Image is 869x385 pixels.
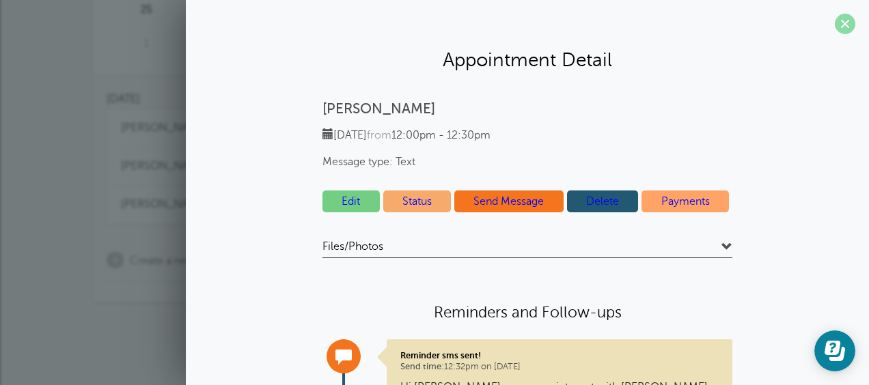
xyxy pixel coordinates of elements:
a: [PERSON_NAME] [121,122,208,134]
span: + [107,252,124,268]
a: [PERSON_NAME] [121,160,208,172]
span: Send time: [400,362,444,371]
span: from [367,129,391,141]
div: 1 [98,33,195,64]
a: [PERSON_NAME] [121,198,208,210]
a: + Create a new appointment [107,252,261,268]
iframe: Resource center [814,330,855,371]
h4: Reminders and Follow-ups [322,302,732,322]
span: Message type: Text [322,156,732,169]
strong: Reminder sms sent! [400,350,481,360]
p: Want a ? [93,323,776,339]
span: [DATE] 12:00pm - 12:30pm [322,129,491,141]
div: Sunday, August 1 [98,31,195,64]
a: Status [383,190,452,212]
p: [PERSON_NAME] [322,100,732,117]
span: Files/Photos [322,240,383,253]
h2: Appointment Detail [199,48,855,72]
a: Edit [322,190,380,212]
a: Payments [642,190,729,212]
td: [DATE] [107,76,756,109]
p: 12:32pm on [DATE] [400,350,719,372]
a: Delete [567,190,639,212]
span: Create a new appointment [130,255,261,267]
a: Send Message [454,190,564,212]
